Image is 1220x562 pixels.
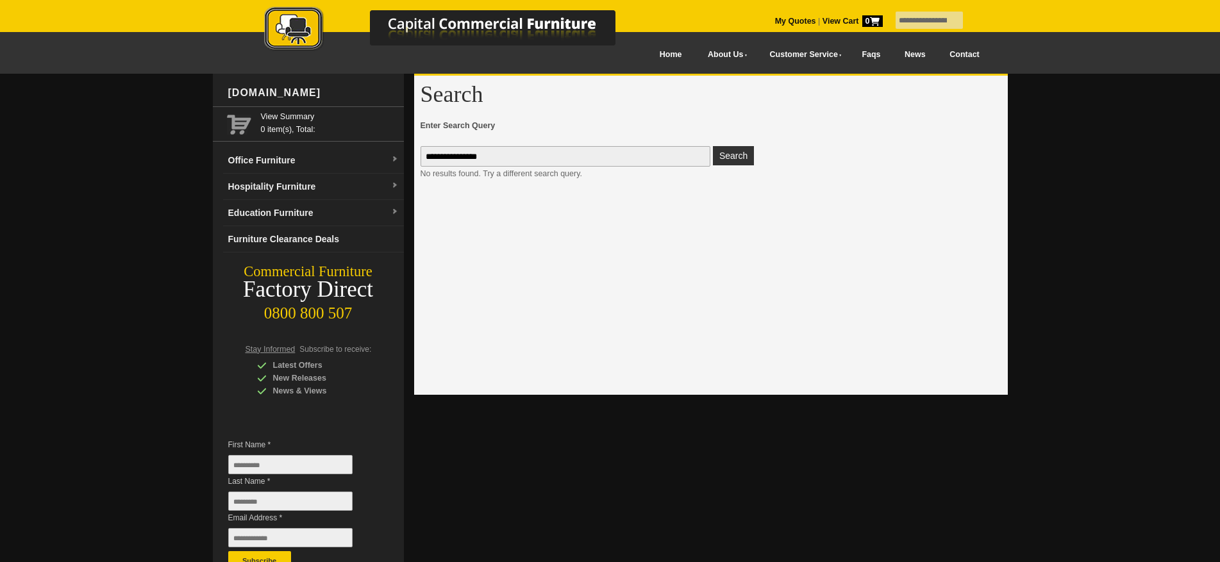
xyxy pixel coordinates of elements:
[862,15,883,27] span: 0
[850,40,893,69] a: Faqs
[257,384,379,397] div: News & Views
[391,182,399,190] img: dropdown
[228,511,372,524] span: Email Address *
[713,146,754,165] button: Enter Search Query
[228,438,372,451] span: First Name *
[213,263,404,281] div: Commercial Furniture
[892,40,937,69] a: News
[421,119,1001,132] span: Enter Search Query
[223,226,404,252] a: Furniture Clearance Deals
[261,110,399,123] a: View Summary
[223,174,404,200] a: Hospitality Furnituredropdown
[694,40,755,69] a: About Us
[257,372,379,384] div: New Releases
[228,475,372,488] span: Last Name *
[228,528,353,547] input: Email Address *
[213,281,404,299] div: Factory Direct
[421,167,1001,180] p: No results found. Try a different search query.
[213,298,404,322] div: 0800 800 507
[421,146,711,167] input: Enter Search Query
[228,455,353,474] input: First Name *
[820,17,882,26] a: View Cart0
[421,82,1001,106] h1: Search
[223,74,404,112] div: [DOMAIN_NAME]
[257,359,379,372] div: Latest Offers
[775,17,816,26] a: My Quotes
[299,345,371,354] span: Subscribe to receive:
[391,156,399,163] img: dropdown
[823,17,883,26] strong: View Cart
[261,110,399,134] span: 0 item(s), Total:
[229,6,678,57] a: Capital Commercial Furniture Logo
[229,6,678,53] img: Capital Commercial Furniture Logo
[228,492,353,511] input: Last Name *
[391,208,399,216] img: dropdown
[223,200,404,226] a: Education Furnituredropdown
[246,345,296,354] span: Stay Informed
[937,40,991,69] a: Contact
[755,40,849,69] a: Customer Service
[223,147,404,174] a: Office Furnituredropdown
